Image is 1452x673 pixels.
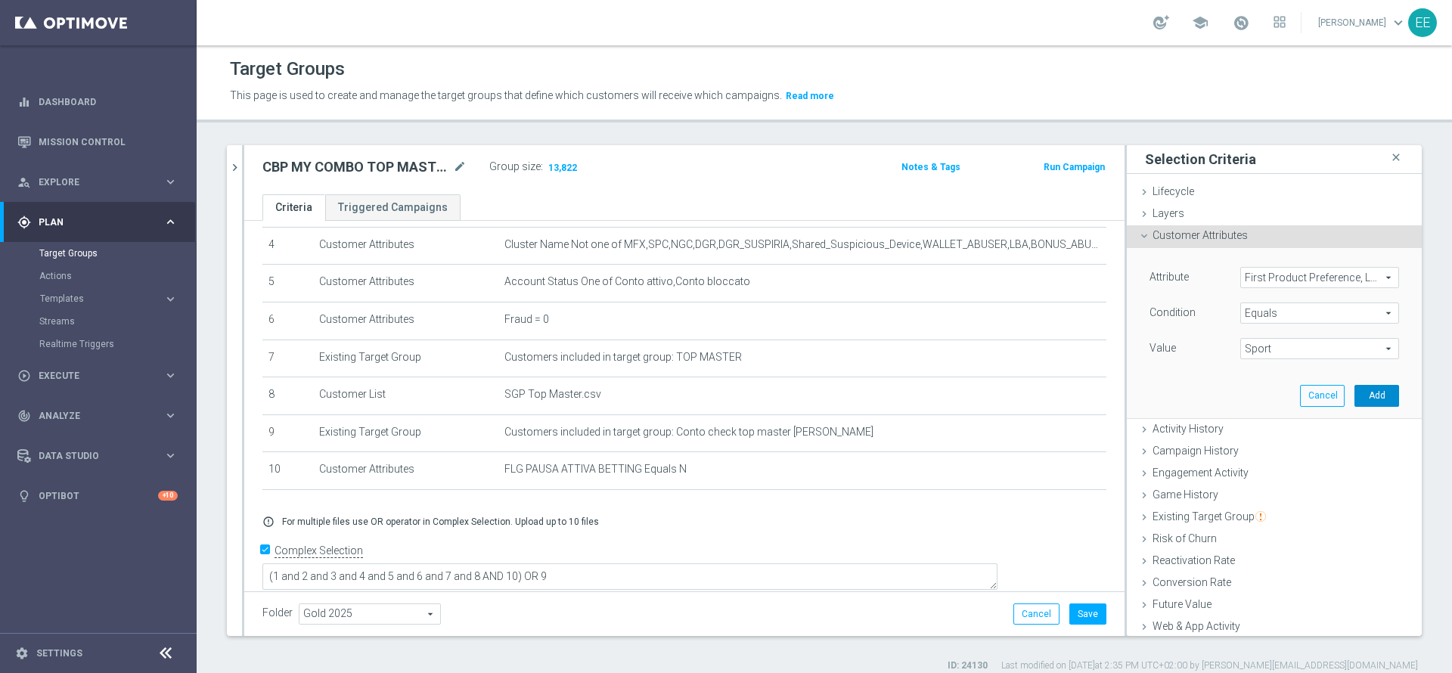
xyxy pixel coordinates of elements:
[163,368,178,383] i: keyboard_arrow_right
[282,516,599,528] p: For multiple files use OR operator in Complex Selection. Upload up to 10 files
[158,491,178,501] div: +10
[1408,8,1437,37] div: EE
[262,302,313,340] td: 6
[17,370,178,382] button: play_circle_outline Execute keyboard_arrow_right
[262,158,450,176] h2: CBP MY COMBO TOP MASTER 26.09
[163,448,178,463] i: keyboard_arrow_right
[325,194,461,221] a: Triggered Campaigns
[504,463,687,476] span: FLG PAUSA ATTIVA BETTING Equals N
[453,158,467,176] i: mode_edit
[163,292,178,306] i: keyboard_arrow_right
[262,194,325,221] a: Criteria
[275,544,363,558] label: Complex Selection
[262,227,313,265] td: 4
[39,265,195,287] div: Actions
[1013,603,1060,625] button: Cancel
[17,409,163,423] div: Analyze
[163,408,178,423] i: keyboard_arrow_right
[262,340,313,377] td: 7
[1153,554,1235,566] span: Reactivation Rate
[39,333,195,355] div: Realtime Triggers
[17,490,178,502] button: lightbulb Optibot +10
[1145,150,1256,168] h3: Selection Criteria
[230,58,345,80] h1: Target Groups
[15,647,29,660] i: settings
[1153,229,1248,241] span: Customer Attributes
[313,452,499,490] td: Customer Attributes
[504,388,601,401] span: SGP Top Master.csv
[1153,620,1240,632] span: Web & App Activity
[1300,385,1345,406] button: Cancel
[17,449,163,463] div: Data Studio
[163,175,178,189] i: keyboard_arrow_right
[39,371,163,380] span: Execute
[230,89,782,101] span: This page is used to create and manage the target groups that define which customers will receive...
[1153,207,1184,219] span: Layers
[1388,147,1404,168] i: close
[504,238,1100,251] span: Cluster Name Not one of MFX,SPC,NGC,DGR,DGR_SUSPIRIA,Shared_Suspicious_Device,WALLET_ABUSER,LBA,B...
[313,227,499,265] td: Customer Attributes
[900,159,962,175] button: Notes & Tags
[39,287,195,310] div: Templates
[39,310,195,333] div: Streams
[1153,445,1239,457] span: Campaign History
[504,351,742,364] span: Customers included in target group: TOP MASTER
[17,450,178,462] button: Data Studio keyboard_arrow_right
[17,82,178,122] div: Dashboard
[313,414,499,452] td: Existing Target Group
[17,369,163,383] div: Execute
[39,82,178,122] a: Dashboard
[40,294,148,303] span: Templates
[262,265,313,302] td: 5
[1317,11,1408,34] a: [PERSON_NAME]keyboard_arrow_down
[17,409,31,423] i: track_changes
[1153,423,1224,435] span: Activity History
[1042,159,1106,175] button: Run Campaign
[39,270,157,282] a: Actions
[1153,488,1218,501] span: Game History
[39,315,157,327] a: Streams
[1153,467,1249,479] span: Engagement Activity
[39,476,158,516] a: Optibot
[1354,385,1399,406] button: Add
[17,175,31,189] i: person_search
[17,216,178,228] button: gps_fixed Plan keyboard_arrow_right
[17,136,178,148] button: Mission Control
[504,313,549,326] span: Fraud = 0
[541,160,543,173] label: :
[262,516,275,528] i: error_outline
[17,96,178,108] button: equalizer Dashboard
[17,176,178,188] button: person_search Explore keyboard_arrow_right
[1149,306,1196,318] lable: Condition
[39,451,163,461] span: Data Studio
[17,369,31,383] i: play_circle_outline
[262,414,313,452] td: 9
[313,340,499,377] td: Existing Target Group
[17,410,178,422] div: track_changes Analyze keyboard_arrow_right
[39,218,163,227] span: Plan
[313,302,499,340] td: Customer Attributes
[1069,603,1106,625] button: Save
[504,275,750,288] span: Account Status One of Conto attivo,Conto bloccato
[489,160,541,173] label: Group size
[39,242,195,265] div: Target Groups
[39,338,157,350] a: Realtime Triggers
[36,649,82,658] a: Settings
[1390,14,1407,31] span: keyboard_arrow_down
[547,162,579,176] span: 13,822
[262,452,313,490] td: 10
[1001,659,1418,672] label: Last modified on [DATE] at 2:35 PM UTC+02:00 by [PERSON_NAME][EMAIL_ADDRESS][DOMAIN_NAME]
[1153,576,1231,588] span: Conversion Rate
[313,377,499,415] td: Customer List
[1153,510,1266,523] span: Existing Target Group
[39,411,163,420] span: Analyze
[227,145,242,190] button: chevron_right
[39,293,178,305] div: Templates keyboard_arrow_right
